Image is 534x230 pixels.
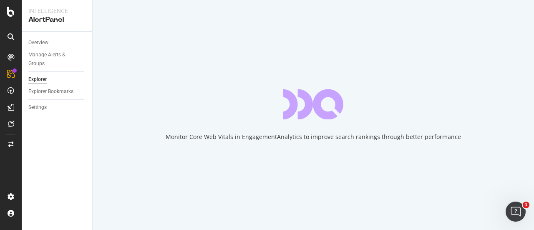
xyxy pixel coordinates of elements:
div: Explorer Bookmarks [28,87,73,96]
a: Manage Alerts & Groups [28,51,86,68]
a: Explorer Bookmarks [28,87,86,96]
a: Settings [28,103,86,112]
div: Overview [28,38,48,47]
a: Overview [28,38,86,47]
div: Explorer [28,75,47,84]
iframe: Intercom live chat [506,202,526,222]
div: AlertPanel [28,15,86,25]
div: Settings [28,103,47,112]
div: Monitor Core Web Vitals in EngagementAnalytics to improve search rankings through better performance [166,133,461,141]
span: 1 [523,202,529,208]
div: animation [283,89,343,119]
a: Explorer [28,75,86,84]
div: Intelligence [28,7,86,15]
div: Manage Alerts & Groups [28,51,78,68]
